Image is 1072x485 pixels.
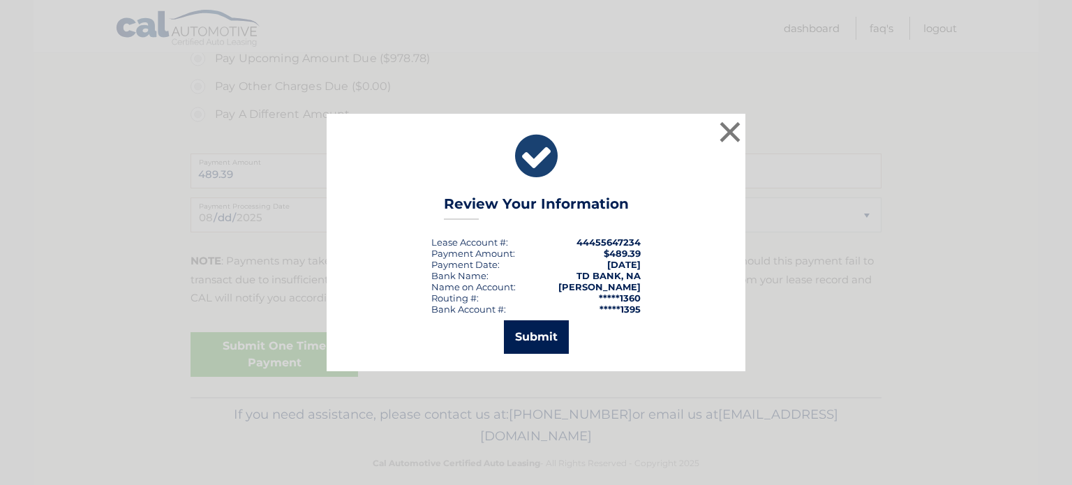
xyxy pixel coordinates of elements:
span: [DATE] [607,259,641,270]
div: Routing #: [431,292,479,304]
strong: 44455647234 [576,237,641,248]
strong: TD BANK, NA [576,270,641,281]
button: Submit [504,320,569,354]
button: × [716,118,744,146]
div: Bank Name: [431,270,489,281]
div: Bank Account #: [431,304,506,315]
strong: [PERSON_NAME] [558,281,641,292]
span: $489.39 [604,248,641,259]
div: : [431,259,500,270]
div: Name on Account: [431,281,516,292]
div: Payment Amount: [431,248,515,259]
h3: Review Your Information [444,195,629,220]
span: Payment Date [431,259,498,270]
div: Lease Account #: [431,237,508,248]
